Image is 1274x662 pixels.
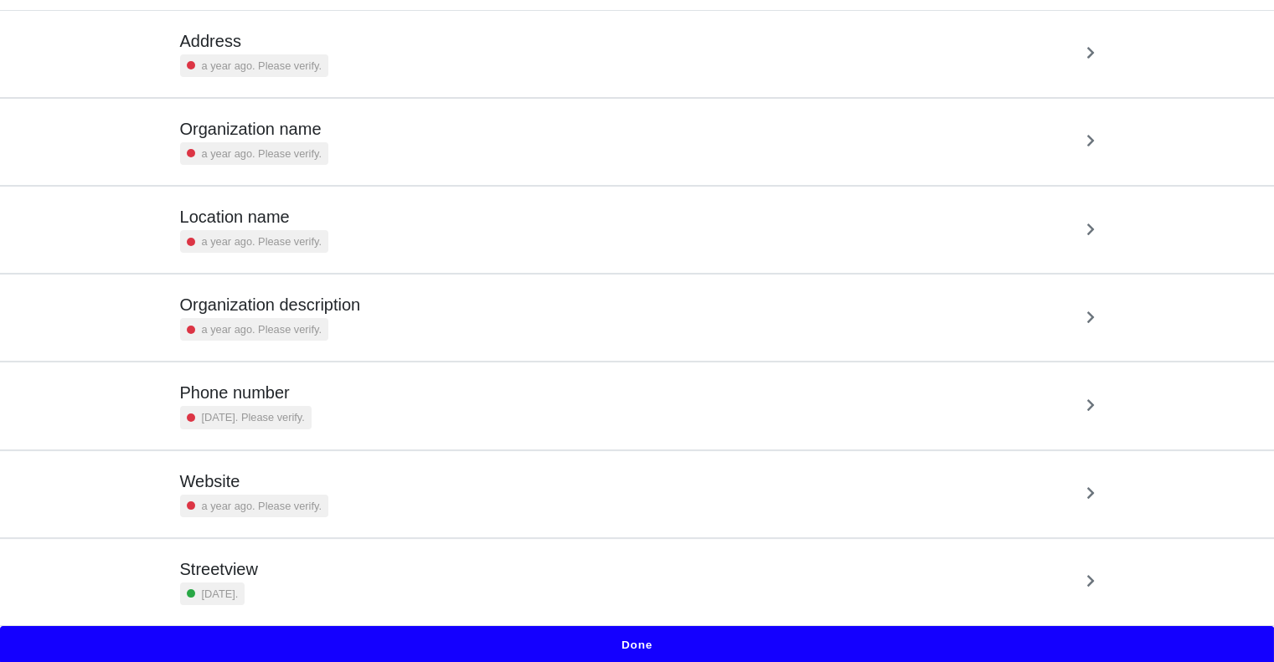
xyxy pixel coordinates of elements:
small: a year ago. Please verify. [202,321,322,337]
small: [DATE]. Please verify. [202,409,305,425]
h5: Phone number [180,382,312,403]
h5: Organization name [180,119,328,139]
h5: Organization description [180,295,361,315]
h5: Website [180,471,328,491]
small: [DATE]. [202,586,239,602]
h5: Location name [180,207,328,227]
h5: Address [180,31,328,51]
small: a year ago. Please verify. [202,146,322,162]
small: a year ago. Please verify. [202,58,322,74]
small: a year ago. Please verify. [202,498,322,514]
small: a year ago. Please verify. [202,233,322,249]
h5: Streetview [180,559,258,579]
